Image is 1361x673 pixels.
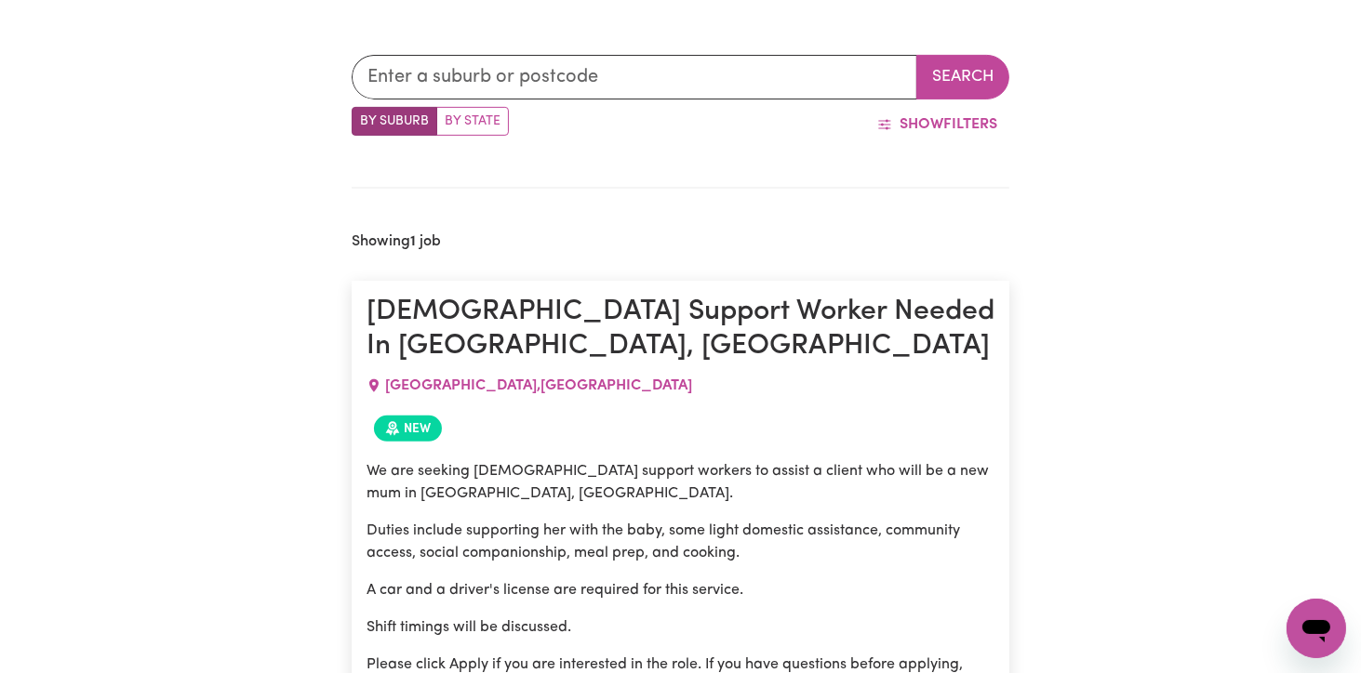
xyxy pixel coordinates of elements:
[374,416,442,442] span: Job posted within the last 30 days
[367,296,995,363] h1: [DEMOGRAPHIC_DATA] Support Worker Needed In [GEOGRAPHIC_DATA], [GEOGRAPHIC_DATA]
[436,107,509,136] label: Search by state
[352,55,918,99] input: Enter a suburb or postcode
[900,117,943,132] span: Show
[1287,599,1346,658] iframe: Button to launch messaging window
[367,579,995,601] p: A car and a driver's license are required for this service.
[385,378,692,393] span: [GEOGRAPHIC_DATA] , [GEOGRAPHIC_DATA]
[352,107,437,136] label: Search by suburb/post code
[367,460,995,505] p: We are seeking [DEMOGRAPHIC_DATA] support workers to assist a client who will be a new mum in [GE...
[916,55,1009,99] button: Search
[367,520,995,564] p: Duties include supporting her with the baby, some light domestic assistance, community access, so...
[410,234,416,249] b: 1
[865,107,1009,142] button: ShowFilters
[352,233,441,251] h2: Showing job
[367,616,995,639] p: Shift timings will be discussed.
